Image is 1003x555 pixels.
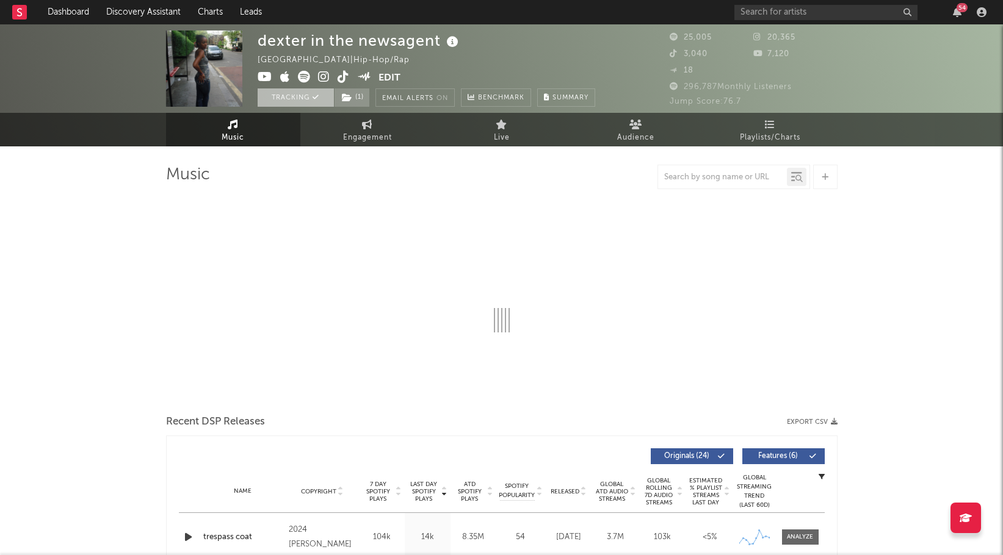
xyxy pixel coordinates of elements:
[454,481,486,503] span: ATD Spotify Plays
[551,488,579,495] span: Released
[736,473,773,510] div: Global Streaming Trend (Last 60D)
[499,531,542,543] div: 54
[258,30,462,51] div: dexter in the newsagent
[203,487,283,496] div: Name
[258,53,438,68] div: [GEOGRAPHIC_DATA] | Hip-Hop/Rap
[703,113,838,146] a: Playlists/Charts
[537,88,595,107] button: Summary
[670,50,708,58] span: 3,040
[670,34,712,41] span: 25,005
[478,91,524,106] span: Benchmark
[408,481,440,503] span: Last Day Spotify Plays
[222,131,244,145] span: Music
[734,5,918,20] input: Search for artists
[957,3,968,12] div: 54
[362,481,394,503] span: 7 Day Spotify Plays
[689,477,723,506] span: Estimated % Playlist Streams Last Day
[334,88,370,107] span: ( 1 )
[301,488,336,495] span: Copyright
[300,113,435,146] a: Engagement
[548,531,589,543] div: [DATE]
[362,531,402,543] div: 104k
[651,448,733,464] button: Originals(24)
[750,453,806,460] span: Features ( 6 )
[203,531,283,543] a: trespass coat
[552,95,588,101] span: Summary
[740,131,800,145] span: Playlists/Charts
[742,448,825,464] button: Features(6)
[617,131,654,145] span: Audience
[461,88,531,107] a: Benchmark
[375,88,455,107] button: Email AlertsOn
[642,477,676,506] span: Global Rolling 7D Audio Streams
[166,415,265,429] span: Recent DSP Releases
[499,482,535,500] span: Spotify Popularity
[258,88,334,107] button: Tracking
[670,83,792,91] span: 296,787 Monthly Listeners
[670,98,741,106] span: Jump Score: 76.7
[435,113,569,146] a: Live
[753,50,789,58] span: 7,120
[670,66,693,74] span: 18
[335,88,369,107] button: (1)
[454,531,493,543] div: 8.35M
[658,173,787,182] input: Search by song name or URL
[289,523,355,552] div: 2024 [PERSON_NAME]
[343,131,392,145] span: Engagement
[753,34,795,41] span: 20,365
[408,531,447,543] div: 14k
[494,131,510,145] span: Live
[378,71,400,86] button: Edit
[595,481,629,503] span: Global ATD Audio Streams
[436,95,448,102] em: On
[953,7,961,17] button: 54
[689,531,730,543] div: <5%
[569,113,703,146] a: Audience
[787,418,838,426] button: Export CSV
[659,453,715,460] span: Originals ( 24 )
[642,531,683,543] div: 103k
[595,531,636,543] div: 3.7M
[166,113,300,146] a: Music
